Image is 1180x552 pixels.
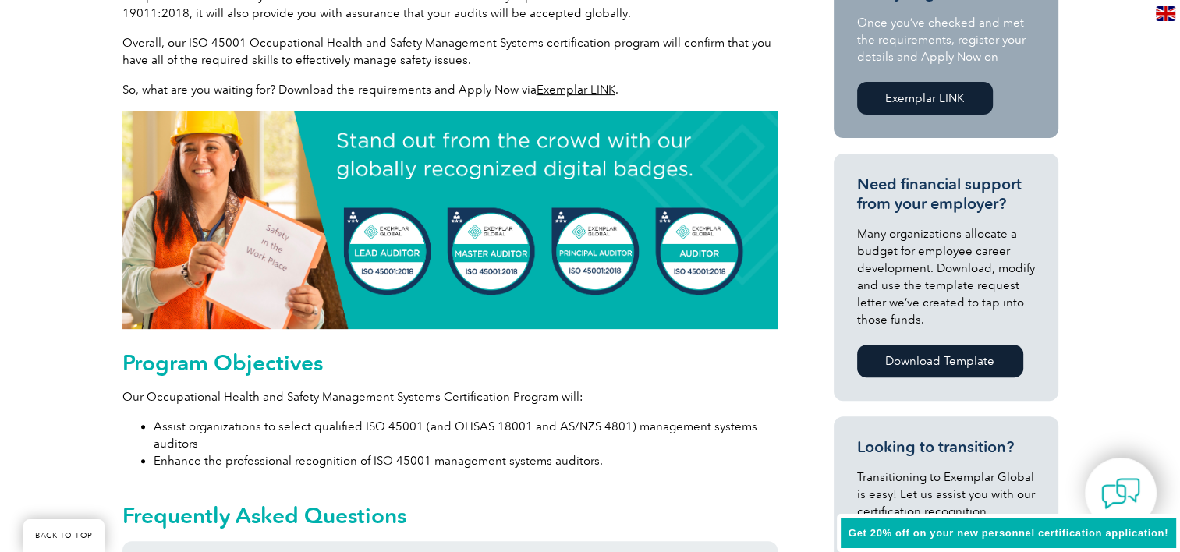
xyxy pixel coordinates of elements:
[537,83,615,97] a: Exemplar LINK
[122,350,778,375] h2: Program Objectives
[23,519,105,552] a: BACK TO TOP
[1156,6,1175,21] img: en
[849,527,1168,539] span: Get 20% off on your new personnel certification application!
[154,418,778,452] li: Assist organizations to select qualified ISO 45001 (and OHSAS 18001 and AS/NZS 4801) management s...
[122,81,778,98] p: So, what are you waiting for? Download the requirements and Apply Now via .
[857,14,1035,65] p: Once you’ve checked and met the requirements, register your details and Apply Now on
[857,437,1035,457] h3: Looking to transition?
[857,225,1035,328] p: Many organizations allocate a budget for employee career development. Download, modify and use th...
[122,388,778,405] p: Our Occupational Health and Safety Management Systems Certification Program will:
[857,175,1035,214] h3: Need financial support from your employer?
[122,503,778,528] h2: Frequently Asked Questions
[122,111,778,329] img: digital badge
[857,82,993,115] a: Exemplar LINK
[857,345,1023,377] a: Download Template
[122,34,778,69] p: Overall, our ISO 45001 Occupational Health and Safety Management Systems certification program wi...
[1101,474,1140,513] img: contact-chat.png
[154,452,778,469] li: Enhance the professional recognition of ISO 45001 management systems auditors.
